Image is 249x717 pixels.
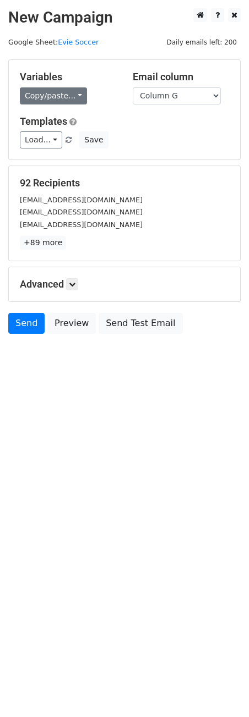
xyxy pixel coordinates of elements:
small: [EMAIL_ADDRESS][DOMAIN_NAME] [20,196,143,204]
a: Send Test Email [99,313,182,334]
small: Google Sheet: [8,38,99,46]
h2: New Campaign [8,8,241,27]
h5: Variables [20,71,116,83]
h5: 92 Recipients [20,177,229,189]
a: +89 more [20,236,66,250]
iframe: Chat Widget [194,664,249,717]
a: Evie Soccer [58,38,99,46]
a: Send [8,313,45,334]
a: Daily emails left: 200 [163,38,241,46]
button: Save [79,131,108,148]
small: [EMAIL_ADDRESS][DOMAIN_NAME] [20,208,143,216]
a: Copy/paste... [20,87,87,104]
small: [EMAIL_ADDRESS][DOMAIN_NAME] [20,220,143,229]
span: Daily emails left: 200 [163,36,241,48]
a: Preview [47,313,96,334]
a: Templates [20,115,67,127]
h5: Email column [133,71,229,83]
a: Load... [20,131,62,148]
h5: Advanced [20,278,229,290]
